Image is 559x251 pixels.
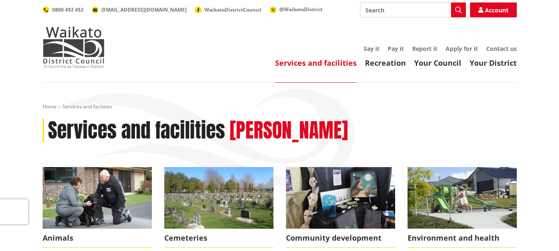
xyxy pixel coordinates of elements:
span: [EMAIL_ADDRESS][DOMAIN_NAME] [101,6,187,13]
a: Contact us [486,45,517,53]
a: Recreation [365,58,406,68]
a: Apply for it [446,45,478,53]
a: Waikato District Council Animal Control team Animals [43,167,152,248]
img: Huntly Cemetery [164,167,274,229]
span: Animals [43,229,152,248]
span: Environment and health [408,229,517,248]
a: WaikatoDistrictCouncil [195,6,262,13]
h2: [PERSON_NAME] [230,119,348,143]
a: Report it [412,45,437,53]
img: Animal Control [43,167,152,229]
h1: Services and facilities [48,119,225,143]
img: New housing in Pokeno [408,167,517,229]
img: Matariki Travelling Suitcase Art Exhibition [286,167,395,229]
a: @WaikatoDistrict [270,6,322,13]
span: Cemeteries [164,229,274,248]
a: Huntly Cemetery Cemeteries [164,167,274,248]
a: Say it [364,45,379,53]
a: Services and facilities [275,58,357,68]
a: Pay it [388,45,404,53]
span: Community development [286,229,395,248]
input: Search input [360,2,466,17]
a: New housing in Pokeno Environment and health [408,167,517,248]
a: Your Council [414,58,461,68]
a: [EMAIL_ADDRESS][DOMAIN_NAME] [92,6,187,13]
span: WaikatoDistrictCouncil [204,6,262,13]
a: 0800 492 452 [43,6,84,13]
span: Services and facilities [62,103,112,110]
span: 0800 492 452 [52,6,84,13]
a: Your District [470,58,517,68]
img: Waikato District Council - Te Kaunihera aa Takiwaa o Waikato [43,26,105,68]
span: @WaikatoDistrict [279,6,322,13]
a: Account [470,2,517,17]
a: Matariki Travelling Suitcase Art Exhibition Community development [286,167,395,248]
a: Home [43,103,57,110]
nav: breadcrumb [43,103,517,110]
